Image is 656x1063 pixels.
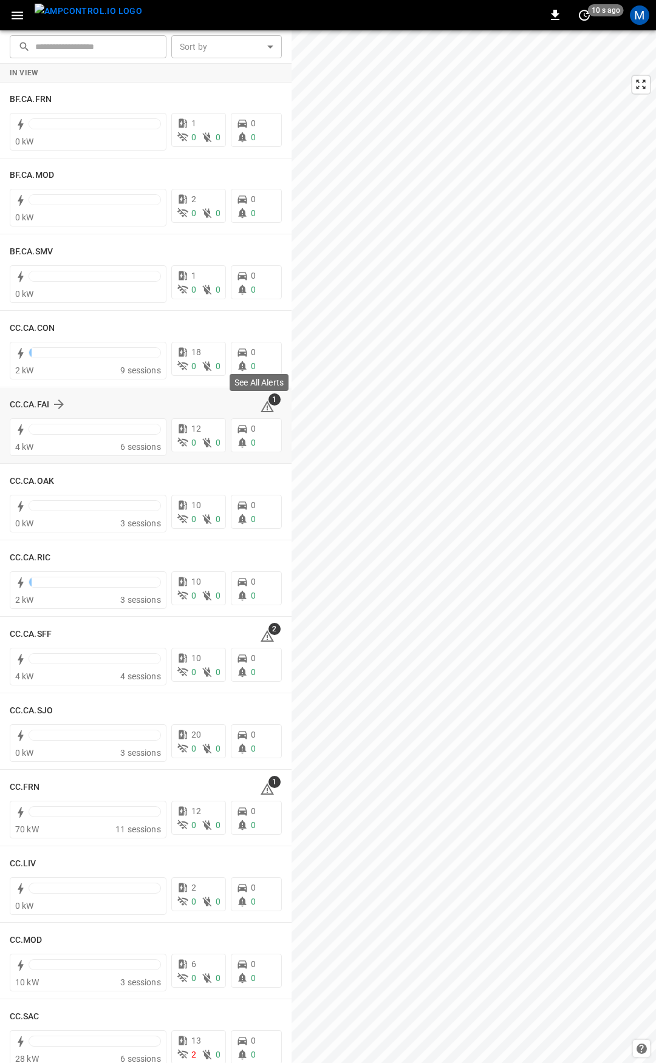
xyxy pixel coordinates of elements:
[251,132,256,142] span: 0
[191,653,201,663] span: 10
[191,361,196,371] span: 0
[251,667,256,677] span: 0
[216,132,220,142] span: 0
[588,4,624,16] span: 10 s ago
[251,577,256,586] span: 0
[251,361,256,371] span: 0
[234,376,284,389] p: See All Alerts
[216,361,220,371] span: 0
[10,93,52,106] h6: BF.CA.FRN
[120,365,161,375] span: 9 sessions
[120,442,161,452] span: 6 sessions
[191,132,196,142] span: 0
[115,824,161,834] span: 11 sessions
[251,1036,256,1045] span: 0
[191,897,196,906] span: 0
[251,959,256,969] span: 0
[15,442,34,452] span: 4 kW
[191,271,196,280] span: 1
[251,653,256,663] span: 0
[35,4,142,19] img: ampcontrol.io logo
[10,398,49,412] h6: CC.CA.FAI
[268,776,281,788] span: 1
[216,973,220,983] span: 0
[191,347,201,357] span: 18
[191,577,201,586] span: 10
[216,208,220,218] span: 0
[216,591,220,600] span: 0
[10,169,54,182] h6: BF.CA.MOD
[251,973,256,983] span: 0
[251,194,256,204] span: 0
[10,628,52,641] h6: CC.CA.SFF
[191,500,201,510] span: 10
[15,212,34,222] span: 0 kW
[216,285,220,294] span: 0
[10,934,43,947] h6: CC.MOD
[191,744,196,753] span: 0
[15,518,34,528] span: 0 kW
[216,897,220,906] span: 0
[191,806,201,816] span: 12
[191,118,196,128] span: 1
[251,500,256,510] span: 0
[120,977,161,987] span: 3 sessions
[15,671,34,681] span: 4 kW
[251,744,256,753] span: 0
[191,208,196,218] span: 0
[251,883,256,892] span: 0
[191,1036,201,1045] span: 13
[216,1050,220,1059] span: 0
[15,824,39,834] span: 70 kW
[268,393,281,406] span: 1
[251,820,256,830] span: 0
[120,671,161,681] span: 4 sessions
[216,820,220,830] span: 0
[191,959,196,969] span: 6
[191,820,196,830] span: 0
[251,118,256,128] span: 0
[191,1050,196,1059] span: 2
[191,424,201,433] span: 12
[120,518,161,528] span: 3 sessions
[191,591,196,600] span: 0
[10,69,39,77] strong: In View
[268,623,281,635] span: 2
[15,595,34,605] span: 2 kW
[10,322,55,335] h6: CC.CA.CON
[251,438,256,447] span: 0
[251,271,256,280] span: 0
[191,667,196,677] span: 0
[15,137,34,146] span: 0 kW
[10,475,54,488] h6: CC.CA.OAK
[251,208,256,218] span: 0
[10,781,40,794] h6: CC.FRN
[191,285,196,294] span: 0
[15,901,34,911] span: 0 kW
[120,748,161,758] span: 3 sessions
[251,285,256,294] span: 0
[15,748,34,758] span: 0 kW
[216,514,220,524] span: 0
[191,514,196,524] span: 0
[251,424,256,433] span: 0
[15,289,34,299] span: 0 kW
[15,977,39,987] span: 10 kW
[630,5,649,25] div: profile-icon
[191,973,196,983] span: 0
[251,514,256,524] span: 0
[251,806,256,816] span: 0
[216,744,220,753] span: 0
[10,245,53,259] h6: BF.CA.SMV
[292,30,656,1063] canvas: Map
[10,857,36,871] h6: CC.LIV
[251,347,256,357] span: 0
[191,730,201,739] span: 20
[251,730,256,739] span: 0
[10,704,53,718] h6: CC.CA.SJO
[15,365,34,375] span: 2 kW
[251,591,256,600] span: 0
[575,5,594,25] button: set refresh interval
[251,897,256,906] span: 0
[251,1050,256,1059] span: 0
